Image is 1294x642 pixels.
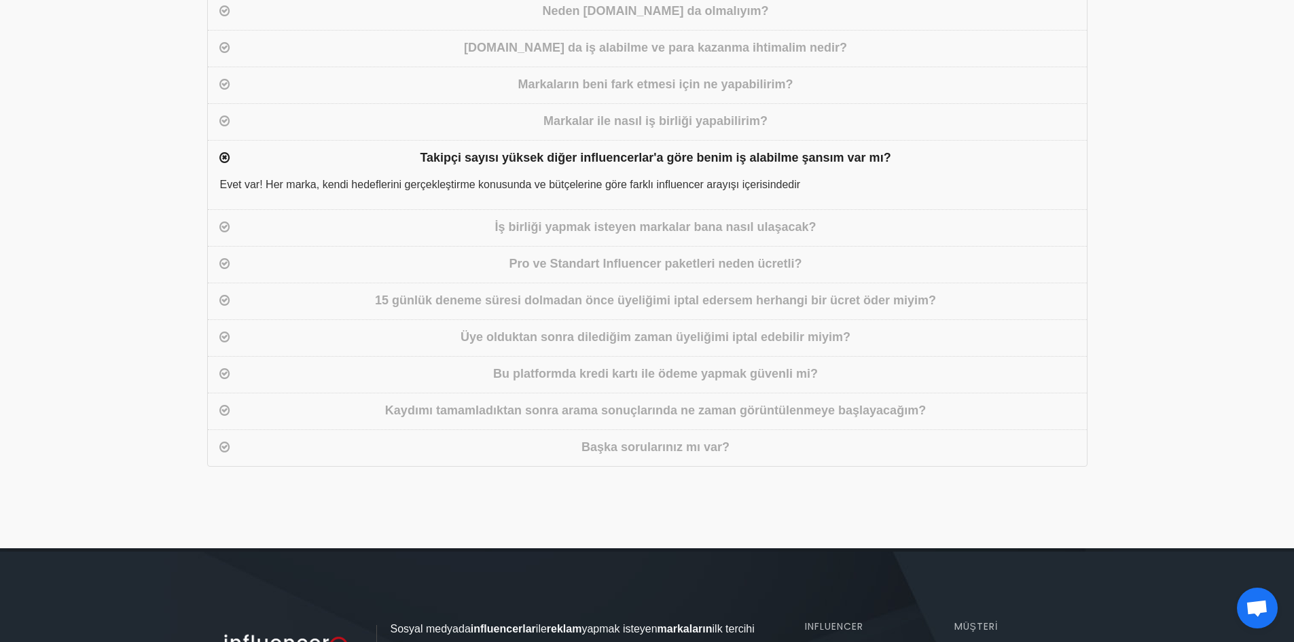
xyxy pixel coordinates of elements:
[233,438,1079,458] div: Başka sorularınız mı var?
[233,149,1079,168] div: Takipçi sayısı yüksek diğer influencerlar'a göre benim iş alabilme şansım var mı?
[1237,588,1278,628] div: Açık sohbet
[208,177,1087,209] div: Evet var! Her marka, kendi hedeflerini gerçekleştirme konusunda ve bütçelerine göre farklı influe...
[233,402,1079,421] div: Kaydımı tamamladıktan sonra arama sonuçlarında ne zaman görüntülenmeye başlayacağım?
[233,255,1079,274] div: Pro ve Standart Influencer paketleri neden ücretli?
[233,2,1079,22] div: Neden [DOMAIN_NAME] da olmalıyım?
[233,328,1079,348] div: Üye olduktan sonra dilediğim zaman üyeliğimi iptal edebilir miyim?
[233,39,1079,58] div: [DOMAIN_NAME] da iş alabilme ve para kazanma ihtimalim nedir?
[233,291,1079,311] div: 15 günlük deneme süresi dolmadan önce üyeliğimi iptal edersem herhangi bir ücret öder miyim?
[471,623,536,635] strong: influencerlar
[805,620,938,634] h5: Influencer
[233,218,1079,238] div: İş birliği yapmak isteyen markalar bana nasıl ulaşacak?
[233,75,1079,95] div: Markaların beni fark etmesi için ne yapabilirim?
[233,365,1079,385] div: Bu platformda kredi kartı ile ödeme yapmak güvenli mi?
[547,623,582,635] strong: reklam
[233,112,1079,132] div: Markalar ile nasıl iş birliği yapabilirim?
[658,623,713,635] strong: markaların
[954,620,1088,634] h5: Müşteri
